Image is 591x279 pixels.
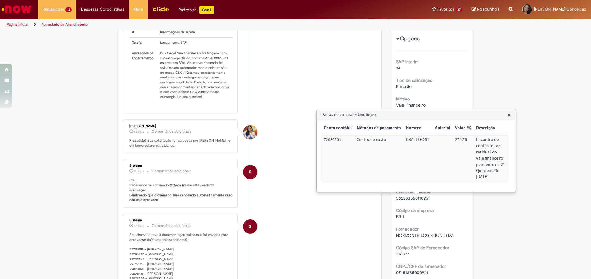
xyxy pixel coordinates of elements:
img: ServiceNow [1,3,33,15]
span: 316377 [396,251,409,257]
div: Sistema [129,164,233,168]
div: Dados de emissão/devolução [316,109,516,192]
p: +GenAi [199,6,214,14]
small: Comentários adicionais [152,169,192,174]
span: 5d atrás [134,224,144,228]
img: click_logo_yellow_360x200.png [152,4,169,14]
td: Boa tarde! Sua solicitação foi lançada com sucesso, a partir do Documento 4800065611 na empresa B... [158,48,233,102]
th: Descrição [474,122,508,134]
h3: Dados de emissão/devolução [317,110,515,120]
td: Descrição: Encontro de contas ref. ao residual do vale financeiro pendente da 2ª Quinzena de Jun/25 [474,134,508,183]
th: Anotações de Encerramento [129,48,158,102]
span: BR11 [396,214,404,219]
span: 27 [456,7,462,12]
th: Informações da Tarefa [158,27,233,38]
td: Conta contábil: 72036501 [321,134,354,183]
b: Código SAP do Fornecedor [396,245,449,250]
b: SAP Interim [396,59,419,64]
a: Página inicial [7,22,28,27]
div: System [243,219,257,234]
span: [PERSON_NAME] Conceicao [534,7,586,12]
b: Tipo de solicitação [396,77,432,83]
small: Comentários adicionais [152,129,192,134]
b: CNPJ da Unidade [396,189,431,195]
time: 25/09/2025 09:29:41 [134,224,144,228]
span: More [133,6,143,12]
div: Padroniza [178,6,214,14]
span: Despesas Corporativas [81,6,124,12]
b: Código da empresa [396,208,434,213]
b: Motivo [396,96,410,102]
span: Emissão [396,84,412,89]
b: R13563712 [169,183,185,188]
div: [PERSON_NAME] [129,124,233,128]
td: Lançamento SAP [158,38,233,48]
td: Número: BRALLLG251 [404,134,432,183]
div: System [243,165,257,179]
a: Formulário de Atendimento [42,22,88,27]
span: 56228356011095 [396,195,428,201]
th: Tarefa [129,38,158,48]
span: 07451885000941 [396,270,428,275]
span: 5d atrás [134,130,144,134]
div: Caren Castro Cordeiro [243,125,257,139]
ul: Trilhas de página [5,19,389,30]
span: Rascunhos [477,6,499,12]
p: Prezado(a), Sua solicitação foi aprovada por [PERSON_NAME] , e em breve estaremos atuando. [129,138,233,148]
span: HORIZONTE LOGISTICA LTDA [396,232,454,238]
time: 25/09/2025 10:36:13 [134,130,144,134]
span: 13 [65,7,72,12]
span: Requisições [43,6,64,12]
th: # [129,27,158,38]
b: Lembrando que o chamado será cancelado automaticamente caso não seja aprovado. [129,193,233,202]
div: Sistema [129,219,233,222]
th: Número [404,122,432,134]
th: Valor R$ [453,122,474,134]
th: Conta contábil [321,122,354,134]
span: s4 [396,65,400,71]
small: Comentários adicionais [152,223,192,228]
th: Material [432,122,453,134]
span: Favoritos [437,6,454,12]
td: Valor R$: 274,56 [453,134,474,183]
span: S [249,165,251,179]
th: Métodos de pagamento [354,122,404,134]
span: S [249,219,251,234]
b: CNPJ/CPF do fornecedor [396,263,446,269]
td: Métodos de pagamento: Centro de custo [354,134,404,183]
span: 5d atrás [134,170,144,173]
span: Vale Financeiro [396,102,426,108]
td: Material: [432,134,453,183]
a: Rascunhos [472,7,499,12]
span: × [508,111,511,119]
button: Close [508,112,511,118]
p: Olá! Recebemos seu chamado e ele esta pendente aprovação. [129,178,233,202]
time: 25/09/2025 09:29:50 [134,170,144,173]
b: Fornecedor [396,226,419,232]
